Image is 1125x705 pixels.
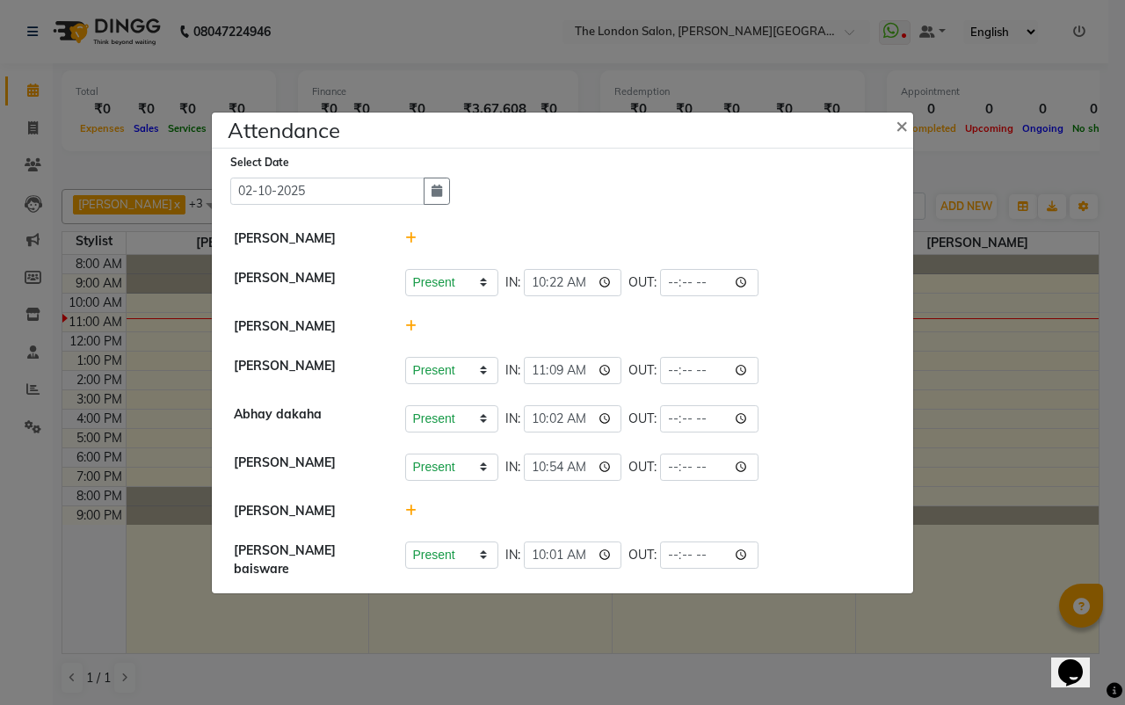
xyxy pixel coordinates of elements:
[505,410,520,428] span: IN:
[221,502,392,520] div: [PERSON_NAME]
[628,410,657,428] span: OUT:
[221,269,392,296] div: [PERSON_NAME]
[221,454,392,481] div: [PERSON_NAME]
[505,361,520,380] span: IN:
[628,458,657,476] span: OUT:
[1051,635,1107,687] iframe: chat widget
[628,273,657,292] span: OUT:
[221,317,392,336] div: [PERSON_NAME]
[221,541,392,578] div: [PERSON_NAME] baisware
[882,100,925,149] button: Close
[505,273,520,292] span: IN:
[230,155,289,171] label: Select Date
[221,405,392,432] div: Abhay dakaha
[505,546,520,564] span: IN:
[505,458,520,476] span: IN:
[628,361,657,380] span: OUT:
[228,114,340,146] h4: Attendance
[221,357,392,384] div: [PERSON_NAME]
[628,546,657,564] span: OUT:
[221,229,392,248] div: [PERSON_NAME]
[230,178,425,205] input: Select date
[896,112,908,138] span: ×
